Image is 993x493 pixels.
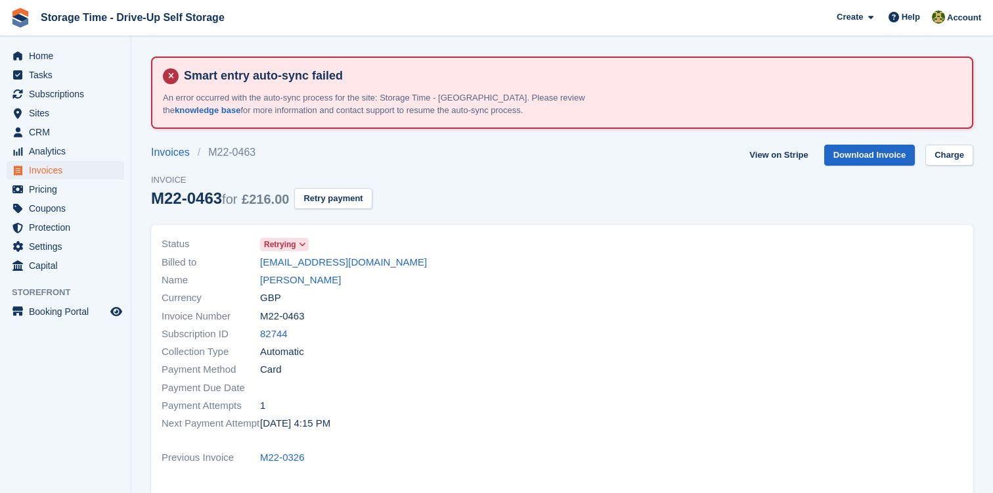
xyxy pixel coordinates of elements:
[29,218,108,237] span: Protection
[260,309,305,324] span: M22-0463
[7,85,124,103] a: menu
[151,145,372,160] nav: breadcrumbs
[29,142,108,160] span: Analytics
[7,104,124,122] a: menu
[7,256,124,275] a: menu
[7,302,124,321] a: menu
[163,91,623,117] p: An error occurred with the auto-sync process for the site: Storage Time - [GEOGRAPHIC_DATA]. Plea...
[29,302,108,321] span: Booking Portal
[260,273,341,288] a: [PERSON_NAME]
[947,11,981,24] span: Account
[824,145,916,166] a: Download Invoice
[29,85,108,103] span: Subscriptions
[151,189,289,207] div: M22-0463
[260,398,265,413] span: 1
[162,273,260,288] span: Name
[162,255,260,270] span: Billed to
[151,174,372,187] span: Invoice
[7,161,124,179] a: menu
[29,161,108,179] span: Invoices
[35,7,230,28] a: Storage Time - Drive-Up Self Storage
[29,123,108,141] span: CRM
[29,104,108,122] span: Sites
[11,8,30,28] img: stora-icon-8386f47178a22dfd0bd8f6a31ec36ba5ce8667c1dd55bd0f319d3a0aa187defe.svg
[7,199,124,218] a: menu
[7,123,124,141] a: menu
[162,362,260,377] span: Payment Method
[29,237,108,256] span: Settings
[162,450,260,465] span: Previous Invoice
[162,416,260,431] span: Next Payment Attempt
[151,145,198,160] a: Invoices
[222,192,237,206] span: for
[264,239,296,250] span: Retrying
[162,398,260,413] span: Payment Attempts
[260,291,281,306] span: GBP
[260,362,282,377] span: Card
[7,180,124,199] a: menu
[29,66,108,84] span: Tasks
[242,192,289,206] span: £216.00
[294,188,372,210] button: Retry payment
[7,142,124,160] a: menu
[162,237,260,252] span: Status
[175,105,240,115] a: knowledge base
[179,68,961,83] h4: Smart entry auto-sync failed
[12,286,131,299] span: Storefront
[162,327,260,342] span: Subscription ID
[837,11,863,24] span: Create
[260,344,304,360] span: Automatic
[162,344,260,360] span: Collection Type
[7,218,124,237] a: menu
[7,237,124,256] a: menu
[7,47,124,65] a: menu
[162,291,260,306] span: Currency
[29,256,108,275] span: Capital
[29,199,108,218] span: Coupons
[162,381,260,396] span: Payment Due Date
[260,327,288,342] a: 82744
[108,304,124,319] a: Preview store
[7,66,124,84] a: menu
[29,47,108,65] span: Home
[744,145,813,166] a: View on Stripe
[902,11,920,24] span: Help
[932,11,945,24] img: Zain Sarwar
[29,180,108,199] span: Pricing
[162,309,260,324] span: Invoice Number
[260,450,305,465] a: M22-0326
[925,145,973,166] a: Charge
[260,416,330,431] time: 2025-08-30 15:15:28 UTC
[260,237,309,252] a: Retrying
[260,255,427,270] a: [EMAIL_ADDRESS][DOMAIN_NAME]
